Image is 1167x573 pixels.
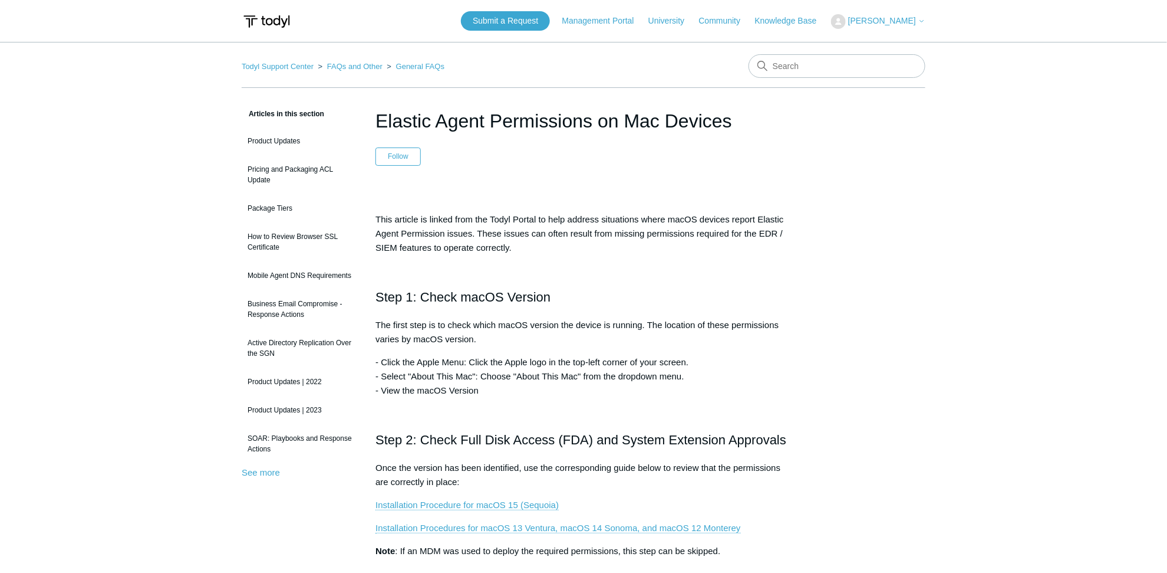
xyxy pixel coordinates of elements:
[22,29,156,37] strong: Does this article answer your question?
[375,355,792,398] p: - Click the Apple Menu: Click the Apple logo in the top-left corner of your screen. - Select "Abo...
[375,546,395,556] strong: Note
[375,318,792,346] p: The first step is to check which macOS version the device is running. The location of these permi...
[242,293,358,326] a: Business Email Compromise - Response Actions
[242,197,358,220] a: Package Tiers
[169,72,222,96] input: No
[461,11,550,31] a: Submit a Request
[385,62,445,71] li: General FAQs
[375,430,792,450] h2: Step 2: Check Full Disk Access (FDA) and System Extension Approvals
[242,427,358,460] a: SOAR: Playbooks and Response Actions
[375,212,792,255] p: This article is linked from the Todyl Portal to help address situations where macOS devices repor...
[22,39,222,54] p: If it does, we can close your recent request.
[699,15,753,27] a: Community
[648,15,696,27] a: University
[242,371,358,393] a: Product Updates | 2022
[562,15,646,27] a: Management Portal
[242,11,292,32] img: Todyl Support Center Help Center home page
[749,54,925,78] input: Search
[327,62,383,71] a: FAQs and Other
[316,62,385,71] li: FAQs and Other
[65,72,163,96] input: Yes, close my request
[831,14,925,29] button: [PERSON_NAME]
[242,158,358,191] a: Pricing and Packaging ACL Update
[242,467,280,477] a: See more
[242,264,358,287] a: Mobile Agent DNS Requirements
[375,523,740,533] a: Installation Procedures for macOS 13 Ventura, macOS 14 Sonoma, and macOS 12 Monterey
[242,130,358,152] a: Product Updates
[375,461,792,489] p: Once the version has been identified, use the corresponding guide below to review that the permis...
[375,500,559,510] a: Installation Procedure for macOS 15 (Sequoia)
[242,62,316,71] li: Todyl Support Center
[242,332,358,365] a: Active Directory Replication Over the SGN
[242,399,358,421] a: Product Updates | 2023
[242,110,324,118] span: Articles in this section
[755,15,829,27] a: Knowledge Base
[848,16,916,25] span: [PERSON_NAME]
[375,107,792,135] h1: Elastic Agent Permissions on Mac Devices
[375,148,421,165] button: Follow Article
[242,225,358,258] a: How to Review Browser SSL Certificate
[242,62,314,71] a: Todyl Support Center
[396,62,444,71] a: General FAQs
[375,287,792,307] h2: Step 1: Check macOS Version
[375,544,792,558] p: : If an MDM was used to deploy the required permissions, this step can be skipped.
